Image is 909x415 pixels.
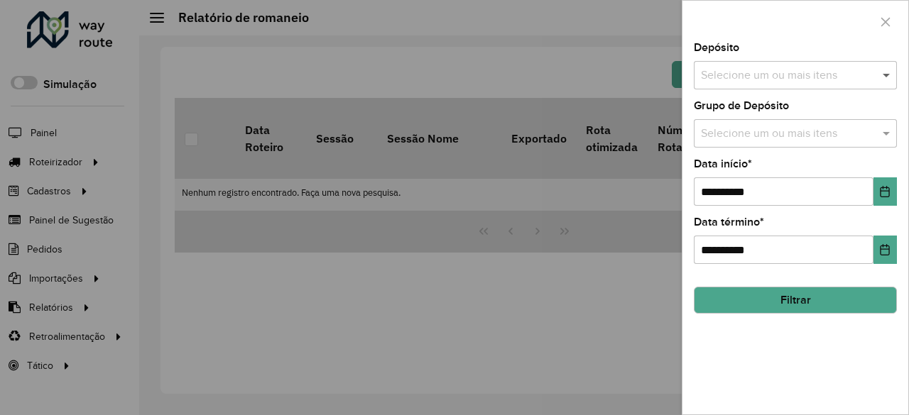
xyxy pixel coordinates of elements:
button: Filtrar [694,287,897,314]
label: Data início [694,155,752,172]
button: Choose Date [873,236,897,264]
label: Depósito [694,39,739,56]
label: Data término [694,214,764,231]
label: Grupo de Depósito [694,97,789,114]
button: Choose Date [873,177,897,206]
